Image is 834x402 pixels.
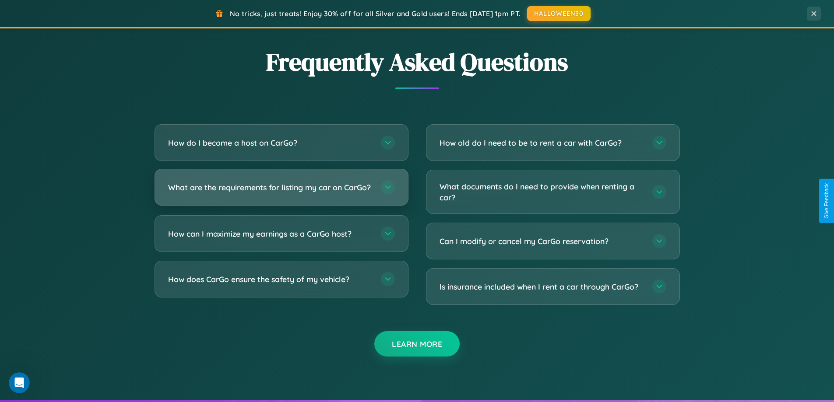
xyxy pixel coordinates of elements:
h3: How do I become a host on CarGo? [168,137,372,148]
h3: Can I modify or cancel my CarGo reservation? [440,236,644,247]
h2: Frequently Asked Questions [155,45,680,79]
div: Give Feedback [823,183,830,219]
h3: How old do I need to be to rent a car with CarGo? [440,137,644,148]
button: HALLOWEEN30 [527,6,591,21]
h3: Is insurance included when I rent a car through CarGo? [440,281,644,292]
h3: What documents do I need to provide when renting a car? [440,181,644,203]
h3: How can I maximize my earnings as a CarGo host? [168,228,372,239]
h3: How does CarGo ensure the safety of my vehicle? [168,274,372,285]
span: No tricks, just treats! Enjoy 30% off for all Silver and Gold users! Ends [DATE] 1pm PT. [230,9,521,18]
h3: What are the requirements for listing my car on CarGo? [168,182,372,193]
iframe: Intercom live chat [9,372,30,393]
button: Learn More [374,331,460,357]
